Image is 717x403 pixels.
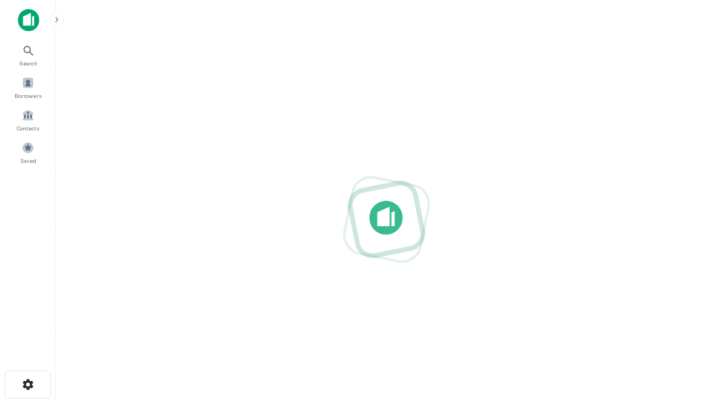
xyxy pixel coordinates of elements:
span: Contacts [17,124,39,133]
img: capitalize-icon.png [18,9,39,31]
span: Borrowers [15,91,41,100]
span: Search [19,59,38,68]
a: Contacts [3,105,53,135]
a: Borrowers [3,72,53,102]
span: Saved [20,156,36,165]
iframe: Chat Widget [661,278,717,331]
a: Search [3,40,53,70]
a: Saved [3,137,53,167]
